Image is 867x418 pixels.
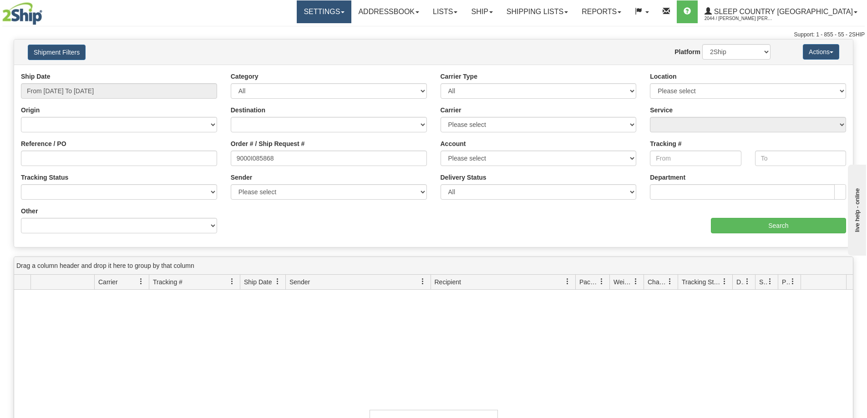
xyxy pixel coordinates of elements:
[297,0,351,23] a: Settings
[736,277,744,287] span: Delivery Status
[711,218,846,233] input: Search
[705,14,773,23] span: 2044 / [PERSON_NAME] [PERSON_NAME]
[613,277,633,287] span: Weight
[650,106,673,115] label: Service
[14,257,853,275] div: grid grouping header
[759,277,767,287] span: Shipment Issues
[575,0,628,23] a: Reports
[21,206,38,216] label: Other
[231,139,305,148] label: Order # / Ship Request #
[441,139,466,148] label: Account
[98,277,118,287] span: Carrier
[2,31,865,39] div: Support: 1 - 855 - 55 - 2SHIP
[594,274,609,289] a: Packages filter column settings
[231,173,252,182] label: Sender
[270,274,285,289] a: Ship Date filter column settings
[682,277,721,287] span: Tracking Status
[560,274,575,289] a: Recipient filter column settings
[650,72,676,81] label: Location
[698,0,864,23] a: Sleep Country [GEOGRAPHIC_DATA] 2044 / [PERSON_NAME] [PERSON_NAME]
[712,8,853,15] span: Sleep Country [GEOGRAPHIC_DATA]
[740,274,755,289] a: Delivery Status filter column settings
[426,0,464,23] a: Lists
[762,274,778,289] a: Shipment Issues filter column settings
[289,277,310,287] span: Sender
[435,277,461,287] span: Recipient
[441,72,477,81] label: Carrier Type
[231,106,265,115] label: Destination
[133,274,149,289] a: Carrier filter column settings
[846,162,866,255] iframe: chat widget
[464,0,499,23] a: Ship
[803,44,839,60] button: Actions
[21,139,66,148] label: Reference / PO
[21,173,68,182] label: Tracking Status
[415,274,431,289] a: Sender filter column settings
[648,277,667,287] span: Charge
[674,47,700,56] label: Platform
[782,277,790,287] span: Pickup Status
[579,277,598,287] span: Packages
[21,106,40,115] label: Origin
[441,173,487,182] label: Delivery Status
[441,106,461,115] label: Carrier
[650,151,741,166] input: From
[650,173,685,182] label: Department
[785,274,801,289] a: Pickup Status filter column settings
[650,139,681,148] label: Tracking #
[2,2,42,25] img: logo2044.jpg
[153,277,183,287] span: Tracking #
[28,45,86,60] button: Shipment Filters
[755,151,846,166] input: To
[500,0,575,23] a: Shipping lists
[717,274,732,289] a: Tracking Status filter column settings
[231,72,259,81] label: Category
[244,277,272,287] span: Ship Date
[351,0,426,23] a: Addressbook
[628,274,644,289] a: Weight filter column settings
[224,274,240,289] a: Tracking # filter column settings
[7,8,84,15] div: live help - online
[21,72,51,81] label: Ship Date
[662,274,678,289] a: Charge filter column settings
